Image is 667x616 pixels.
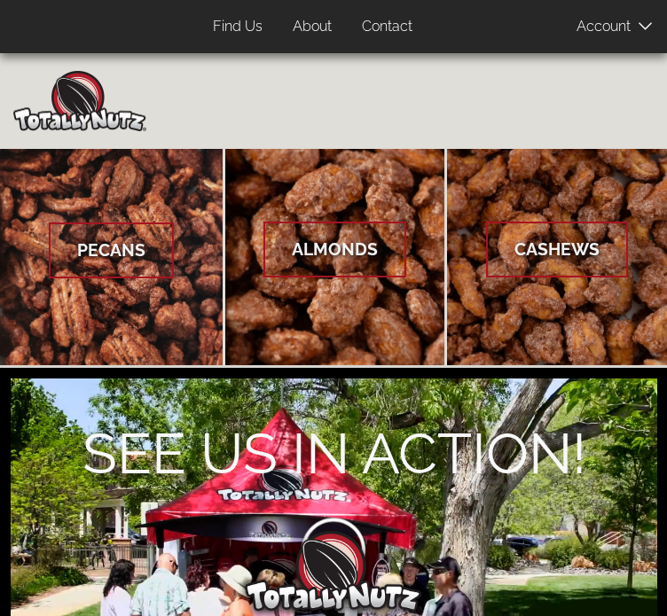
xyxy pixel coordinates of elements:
[349,10,426,44] a: Contact
[486,222,628,277] span: Cashews
[200,10,276,44] a: Find Us
[447,149,667,365] a: Cashews
[13,71,146,131] img: Home
[263,222,406,277] span: Almonds
[49,222,174,278] span: Pecans
[225,149,445,365] a: Almonds
[279,10,345,44] a: About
